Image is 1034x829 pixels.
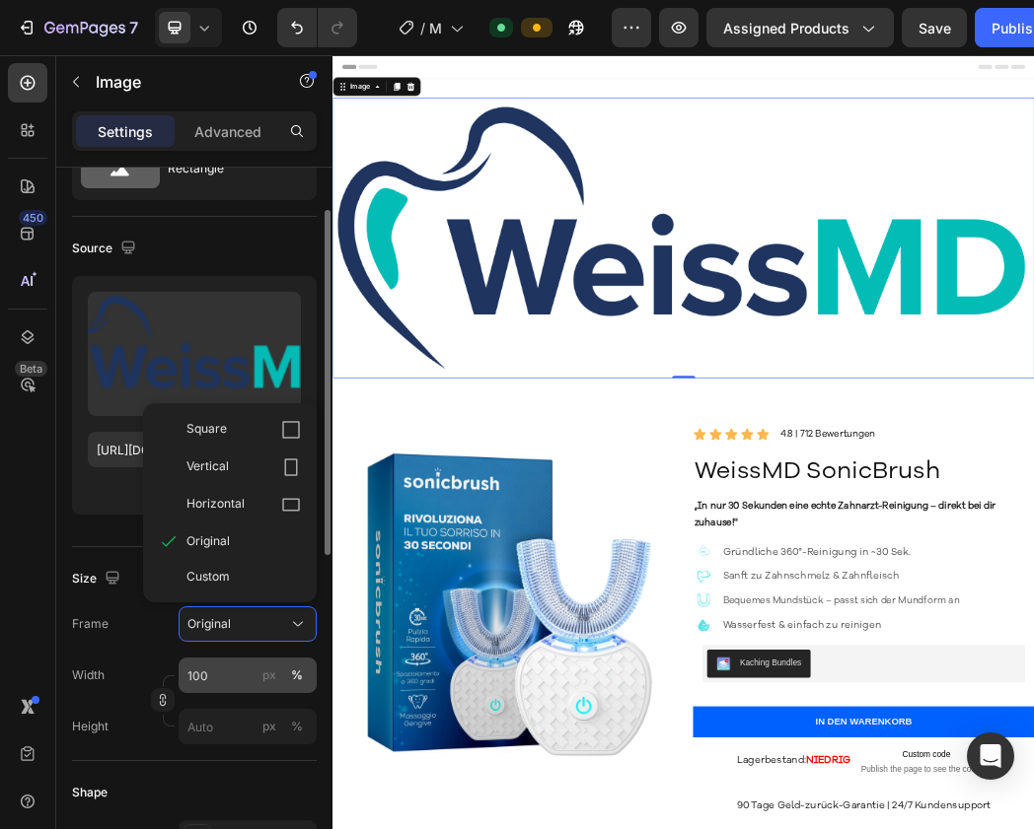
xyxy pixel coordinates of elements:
[291,718,303,735] div: %
[420,18,425,38] span: /
[967,732,1014,780] div: Open Intercom Messenger
[179,606,317,642] button: Original
[285,663,309,687] button: px
[98,121,153,142] p: Settings
[187,615,231,633] span: Original
[186,568,230,586] span: Custom
[262,718,276,735] div: px
[258,663,281,687] button: %
[186,532,230,550] span: Original
[262,666,276,684] div: px
[723,18,849,38] span: Assigned Products
[194,121,261,142] p: Advanced
[96,70,263,94] p: Image
[179,709,317,744] input: px%
[8,8,147,47] button: 7
[277,8,357,47] div: Undo/Redo
[88,432,301,467] input: https://example.com/image.jpg
[19,210,47,226] div: 450
[429,18,442,38] span: Micro Infusion Patches Copy
[902,8,967,47] button: Save
[72,666,105,684] label: Width
[186,495,245,515] span: Horizontal
[291,666,303,684] div: %
[72,615,109,633] label: Frame
[72,718,109,735] label: Height
[919,20,951,36] span: Save
[179,657,317,693] input: px%
[72,784,108,801] div: Shape
[15,361,47,377] div: Beta
[186,420,227,440] span: Square
[72,236,140,262] div: Source
[186,457,229,477] span: Vertical
[129,16,138,39] p: 7
[168,146,288,191] div: Rectangle
[258,715,281,738] button: %
[72,566,124,592] div: Size
[285,715,309,738] button: px
[706,8,894,47] button: Assigned Products
[88,292,301,416] img: preview-image
[755,626,916,655] p: 4.8 | 712 Bewertungen
[332,55,1034,829] iframe: Design area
